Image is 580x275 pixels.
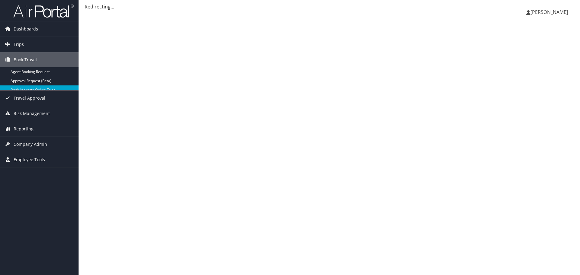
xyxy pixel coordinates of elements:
span: Dashboards [14,21,38,37]
div: Redirecting... [85,3,574,10]
span: Travel Approval [14,91,45,106]
span: Trips [14,37,24,52]
span: [PERSON_NAME] [530,9,568,15]
span: Book Travel [14,52,37,67]
img: airportal-logo.png [13,4,74,18]
span: Employee Tools [14,152,45,167]
span: Company Admin [14,137,47,152]
span: Reporting [14,121,34,136]
a: [PERSON_NAME] [526,3,574,21]
span: Risk Management [14,106,50,121]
